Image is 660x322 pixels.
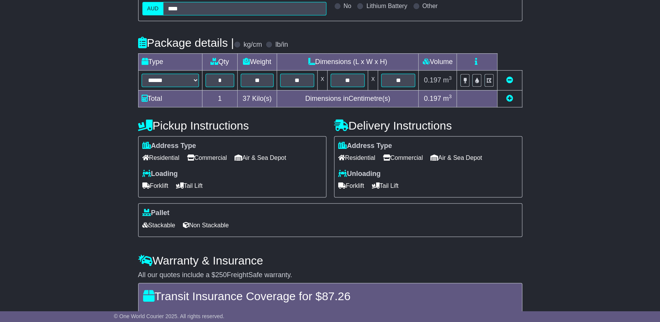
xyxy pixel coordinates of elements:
div: All our quotes include a $ FreightSafe warranty. [138,271,522,279]
label: kg/cm [243,41,262,49]
span: Commercial [383,152,423,164]
td: Volume [419,53,457,70]
span: Stackable [142,219,175,231]
td: 1 [202,90,238,107]
td: Total [138,90,202,107]
span: m [443,76,452,84]
h4: Transit Insurance Coverage for $ [143,290,517,302]
td: Type [138,53,202,70]
h4: Package details | [138,36,234,49]
span: 87.26 [322,290,350,302]
span: 250 [215,271,227,279]
td: x [317,70,327,90]
td: x [368,70,378,90]
span: Residential [142,152,179,164]
span: Forklift [142,180,168,192]
span: Air & Sea Depot [430,152,482,164]
span: Non Stackable [183,219,229,231]
span: Residential [338,152,375,164]
h4: Warranty & Insurance [138,254,522,267]
sup: 3 [449,75,452,81]
label: Other [422,2,438,10]
span: Tail Lift [176,180,203,192]
label: Address Type [142,142,196,150]
label: Address Type [338,142,392,150]
td: Kilo(s) [238,90,277,107]
label: Lithium Battery [366,2,407,10]
span: 0.197 [424,95,441,102]
td: Dimensions (L x W x H) [277,53,419,70]
a: Add new item [506,95,513,102]
span: Commercial [187,152,227,164]
label: Pallet [142,209,169,217]
td: Qty [202,53,238,70]
a: Remove this item [506,76,513,84]
h4: Delivery Instructions [334,119,522,132]
span: Tail Lift [372,180,399,192]
span: 37 [243,95,250,102]
label: AUD [142,2,164,15]
span: 0.197 [424,76,441,84]
span: © One World Courier 2025. All rights reserved. [114,313,225,319]
label: No [344,2,351,10]
h4: Pickup Instructions [138,119,326,132]
td: Dimensions in Centimetre(s) [277,90,419,107]
span: Air & Sea Depot [235,152,286,164]
span: m [443,95,452,102]
label: Loading [142,170,178,178]
sup: 3 [449,94,452,99]
span: Forklift [338,180,364,192]
label: lb/in [275,41,288,49]
td: Weight [238,53,277,70]
label: Unloading [338,170,381,178]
